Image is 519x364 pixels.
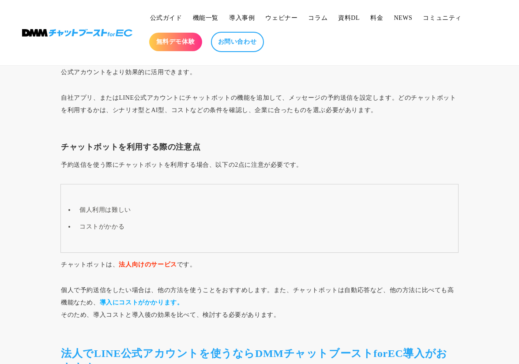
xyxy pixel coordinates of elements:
[149,33,202,51] a: 無料デモ体験
[156,38,195,46] span: 無料デモ体験
[75,221,453,233] li: コストがかかる
[61,54,458,79] p: LINE公式アカウントで予約配信は[PERSON_NAME]が、企業として使うなら、自動応答ができるチャットボットを併用した方が、LINE公式アカウントをより効果的に活用できます。
[100,299,184,306] b: 導入にコストがかかります。
[417,9,467,27] a: コミュニティ
[188,9,224,27] a: 機能一覧
[61,159,458,171] p: 予約送信を使う際にチャットボットを利用する場合、以下の2点に注意が必要です。
[61,284,458,334] p: 個人で予約送信をしたい場合は、他の方法を使うことをおすすめします。また、チャットボットは自動応答など、他の方法に比べても高機能なため、 そのため、導入コストと導入後の効果を比べて、検討する必要が...
[119,261,177,268] b: 法人向けのサービス
[61,142,458,152] h3: チャットボットを利用する際の注意点
[423,14,462,22] span: コミュニティ
[370,14,383,22] span: 料金
[338,14,360,22] span: 資料DL
[333,9,365,27] a: 資料DL
[193,14,218,22] span: 機能一覧
[224,9,260,27] a: 導入事例
[260,9,303,27] a: ウェビナー
[150,14,182,22] span: 公式ガイド
[61,92,458,129] p: 自社アプリ、またはLINE公式アカウントにチャットボットの機能を追加して、メッセージの予約送信を設定します。どのチャットボットを利用するかは、シナリオ型とAI型、コストなどの条件を確認し、企業に...
[265,14,297,22] span: ウェビナー
[22,29,132,37] img: 株式会社DMM Boost
[145,9,188,27] a: 公式ガイド
[75,204,453,216] li: 個人利用は難しい
[303,9,333,27] a: コラム
[218,38,257,46] span: お問い合わせ
[365,9,388,27] a: 料金
[308,14,327,22] span: コラム
[388,9,417,27] a: NEWS
[229,14,255,22] span: 導入事例
[61,259,458,271] p: チャットボットは、 です。
[211,32,264,52] a: お問い合わせ
[394,14,412,22] span: NEWS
